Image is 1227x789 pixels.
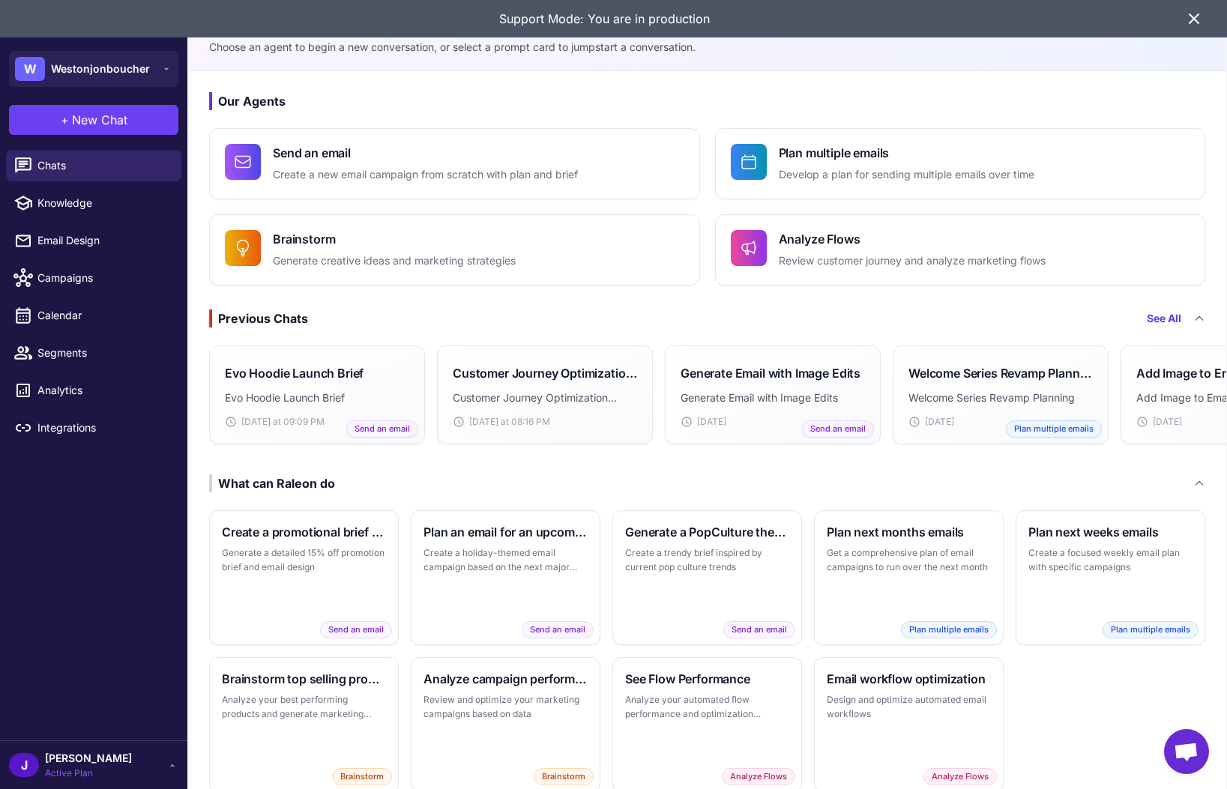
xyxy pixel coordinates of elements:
[209,474,335,492] div: What can Raleon do
[61,111,69,129] span: +
[453,364,637,382] h3: Customer Journey Optimization Analysis
[222,670,386,688] h3: Brainstorm top selling products
[209,92,1205,110] h3: Our Agents
[6,412,181,444] a: Integrations
[827,545,991,575] p: Get a comprehensive plan of email campaigns to run over the next month
[6,300,181,331] a: Calendar
[453,390,637,406] p: Customer Journey Optimization Analysis
[1028,523,1193,541] h3: Plan next weeks emails
[209,39,1205,55] p: Choose an agent to begin a new conversation, or select a prompt card to jumpstart a conversation.
[625,523,789,541] h3: Generate a PopCulture themed brief
[423,670,588,688] h3: Analyze campaign performance
[225,364,364,382] h3: Evo Hoodie Launch Brief
[209,309,308,327] div: Previous Chats
[923,768,997,785] span: Analyze Flows
[15,57,45,81] div: W
[411,510,600,645] button: Plan an email for an upcoming holidayCreate a holiday-themed email campaign based on the next maj...
[1103,621,1199,638] span: Plan multiple emails
[814,510,1004,645] button: Plan next months emailsGet a comprehensive plan of email campaigns to run over the next monthPlan...
[625,670,789,688] h3: See Flow Performance
[681,390,865,406] p: Generate Email with Image Edits
[522,621,594,638] span: Send an email
[37,345,169,361] span: Segments
[534,768,594,785] span: Brainstorm
[901,621,997,638] span: Plan multiple emails
[225,415,409,429] div: [DATE] at 09:09 PM
[722,768,795,785] span: Analyze Flows
[827,523,991,541] h3: Plan next months emails
[827,670,991,688] h3: Email workflow optimization
[715,128,1206,199] button: Plan multiple emailsDevelop a plan for sending multiple emails over time
[423,545,588,575] p: Create a holiday-themed email campaign based on the next major holiday
[1006,420,1102,438] span: Plan multiple emails
[222,545,386,575] p: Generate a detailed 15% off promotion brief and email design
[273,230,516,248] h4: Brainstorm
[37,157,169,174] span: Chats
[1147,310,1181,327] a: See All
[37,420,169,436] span: Integrations
[423,692,588,722] p: Review and optimize your marketing campaigns based on data
[779,166,1034,184] p: Develop a plan for sending multiple emails over time
[9,753,39,777] div: J
[9,105,178,135] button: +New Chat
[222,523,386,541] h3: Create a promotional brief and email
[51,61,150,77] span: Westonjonboucher
[209,510,399,645] button: Create a promotional brief and emailGenerate a detailed 15% off promotion brief and email designS...
[273,166,578,184] p: Create a new email campaign from scratch with plan and brief
[9,51,178,87] button: WWestonjonboucher
[625,692,789,722] p: Analyze your automated flow performance and optimization opportunities
[6,337,181,369] a: Segments
[612,510,802,645] button: Generate a PopCulture themed briefCreate a trendy brief inspired by current pop culture trendsSen...
[779,253,1046,270] p: Review customer journey and analyze marketing flows
[45,750,132,767] span: [PERSON_NAME]
[209,128,700,199] button: Send an emailCreate a new email campaign from scratch with plan and brief
[273,253,516,270] p: Generate creative ideas and marketing strategies
[37,382,169,399] span: Analytics
[6,187,181,219] a: Knowledge
[6,150,181,181] a: Chats
[6,375,181,406] a: Analytics
[625,545,789,575] p: Create a trendy brief inspired by current pop culture trends
[827,692,991,722] p: Design and optimize automated email workflows
[37,195,169,211] span: Knowledge
[37,270,169,286] span: Campaigns
[908,415,1093,429] div: [DATE]
[1028,545,1193,575] p: Create a focused weekly email plan with specific campaigns
[423,523,588,541] h3: Plan an email for an upcoming holiday
[779,230,1046,248] h4: Analyze Flows
[6,262,181,294] a: Campaigns
[681,415,865,429] div: [DATE]
[6,225,181,256] a: Email Design
[72,111,127,129] span: New Chat
[779,144,1034,162] h4: Plan multiple emails
[1164,729,1209,774] div: Open chat
[225,390,409,406] p: Evo Hoodie Launch Brief
[209,214,700,285] button: BrainstormGenerate creative ideas and marketing strategies
[222,692,386,722] p: Analyze your best performing products and generate marketing ideas
[681,364,860,382] h3: Generate Email with Image Edits
[723,621,795,638] span: Send an email
[332,768,392,785] span: Brainstorm
[37,307,169,324] span: Calendar
[453,415,637,429] div: [DATE] at 08:16 PM
[346,420,418,438] span: Send an email
[908,364,1093,382] h3: Welcome Series Revamp Planning
[908,390,1093,406] p: Welcome Series Revamp Planning
[802,420,874,438] span: Send an email
[273,144,578,162] h4: Send an email
[715,214,1206,285] button: Analyze FlowsReview customer journey and analyze marketing flows
[320,621,392,638] span: Send an email
[1016,510,1205,645] button: Plan next weeks emailsCreate a focused weekly email plan with specific campaignsPlan multiple emails
[45,767,132,780] span: Active Plan
[37,232,169,249] span: Email Design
